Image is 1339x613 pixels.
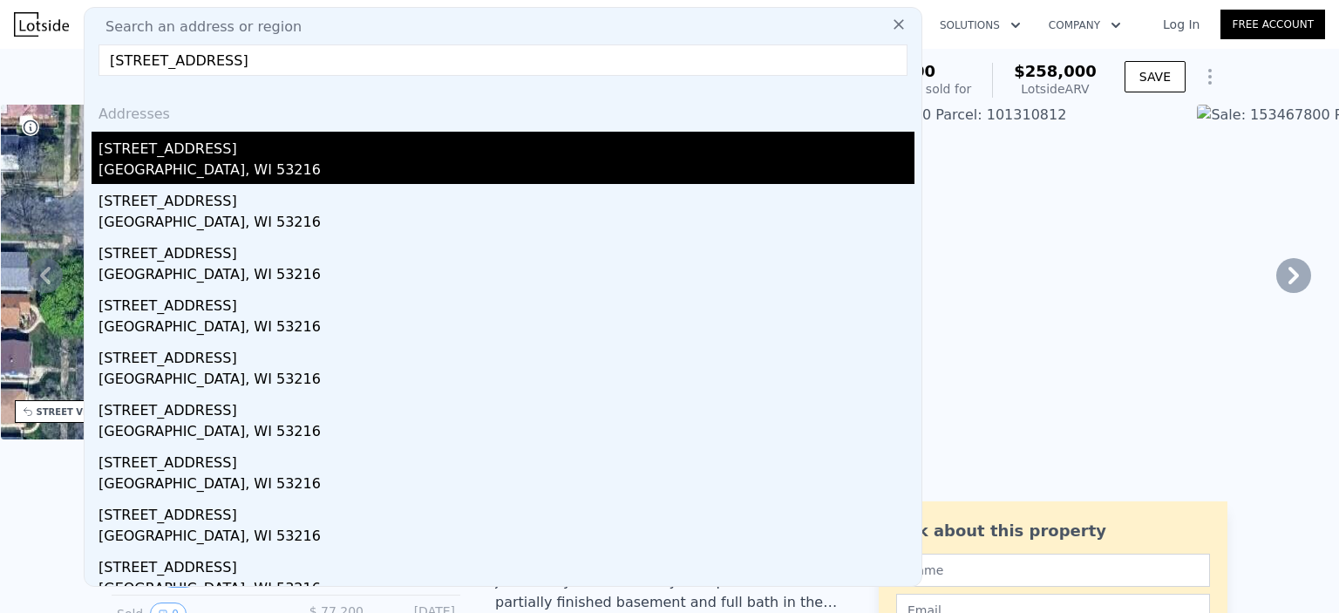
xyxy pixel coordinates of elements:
div: Ask about this property [896,519,1210,543]
a: Free Account [1220,10,1325,39]
span: Search an address or region [92,17,302,37]
div: [GEOGRAPHIC_DATA], WI 53216 [99,421,914,446]
button: Show Options [1193,59,1227,94]
div: [GEOGRAPHIC_DATA], WI 53216 [99,526,914,550]
div: [STREET_ADDRESS] [99,446,914,473]
div: [STREET_ADDRESS] [99,550,914,578]
div: Addresses [92,90,914,132]
img: Sale: 153467800 Parcel: 101310812 [799,105,1184,439]
div: [GEOGRAPHIC_DATA], WI 53216 [99,264,914,289]
div: [STREET_ADDRESS] [99,236,914,264]
button: SAVE [1125,61,1186,92]
div: STREET VIEW [37,405,102,419]
div: [GEOGRAPHIC_DATA], WI 53216 [99,317,914,341]
input: Enter an address, city, region, neighborhood or zip code [99,44,907,76]
div: [STREET_ADDRESS] [99,289,914,317]
div: [STREET_ADDRESS] [99,393,914,421]
a: Log In [1142,16,1220,33]
img: Lotside [14,12,69,37]
div: [GEOGRAPHIC_DATA], WI 53216 [99,212,914,236]
button: Company [1035,10,1135,41]
div: [STREET_ADDRESS] [99,132,914,160]
div: [GEOGRAPHIC_DATA], WI 53216 [99,473,914,498]
div: [STREET_ADDRESS] [99,498,914,526]
div: [GEOGRAPHIC_DATA], WI 53216 [99,369,914,393]
div: [STREET_ADDRESS] [99,341,914,369]
button: Solutions [926,10,1035,41]
span: $258,000 [1014,62,1097,80]
input: Name [896,554,1210,587]
div: [STREET_ADDRESS] [99,184,914,212]
div: Lotside ARV [1014,80,1097,98]
div: [GEOGRAPHIC_DATA], WI 53216 [99,160,914,184]
div: [GEOGRAPHIC_DATA], WI 53216 [99,578,914,603]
